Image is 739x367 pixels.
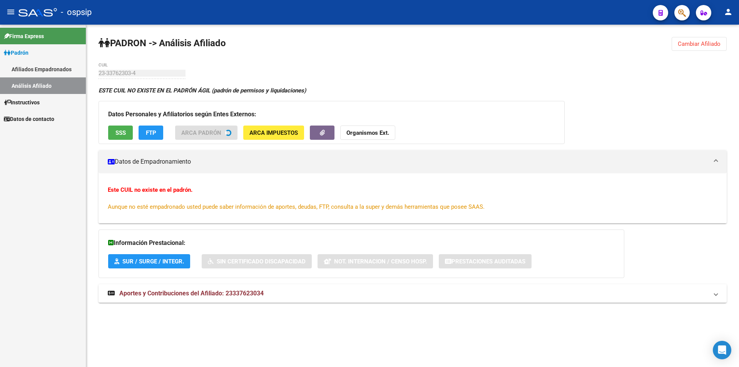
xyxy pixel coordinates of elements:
[181,129,221,136] span: ARCA Padrón
[108,238,615,248] h3: Información Prestacional:
[672,37,727,51] button: Cambiar Afiliado
[202,254,312,268] button: Sin Certificado Discapacidad
[451,258,525,265] span: Prestaciones Auditadas
[340,126,395,140] button: Organismos Ext.
[4,98,40,107] span: Instructivos
[334,258,427,265] span: Not. Internacion / Censo Hosp.
[4,32,44,40] span: Firma Express
[122,258,184,265] span: SUR / SURGE / INTEGR.
[99,173,727,223] div: Datos de Empadronamiento
[346,129,389,136] strong: Organismos Ext.
[175,126,237,140] button: ARCA Padrón
[146,129,156,136] span: FTP
[115,129,126,136] span: SSS
[139,126,163,140] button: FTP
[99,284,727,303] mat-expansion-panel-header: Aportes y Contribuciones del Afiliado: 23337623034
[119,290,264,297] span: Aportes y Contribuciones del Afiliado: 23337623034
[439,254,532,268] button: Prestaciones Auditadas
[724,7,733,17] mat-icon: person
[108,186,192,193] strong: Este CUIL no existe en el padrón.
[108,203,485,210] span: Aunque no esté empadronado usted puede saber información de aportes, deudas, FTP, consulta a la s...
[99,150,727,173] mat-expansion-panel-header: Datos de Empadronamiento
[108,158,708,166] mat-panel-title: Datos de Empadronamiento
[678,40,721,47] span: Cambiar Afiliado
[4,115,54,123] span: Datos de contacto
[99,87,306,94] strong: ESTE CUIL NO EXISTE EN EL PADRÓN ÁGIL (padrón de permisos y liquidaciones)
[713,341,731,359] div: Open Intercom Messenger
[249,129,298,136] span: ARCA Impuestos
[243,126,304,140] button: ARCA Impuestos
[61,4,92,21] span: - ospsip
[108,109,555,120] h3: Datos Personales y Afiliatorios según Entes Externos:
[4,49,28,57] span: Padrón
[99,38,226,49] strong: PADRON -> Análisis Afiliado
[108,126,133,140] button: SSS
[318,254,433,268] button: Not. Internacion / Censo Hosp.
[217,258,306,265] span: Sin Certificado Discapacidad
[108,254,190,268] button: SUR / SURGE / INTEGR.
[6,7,15,17] mat-icon: menu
